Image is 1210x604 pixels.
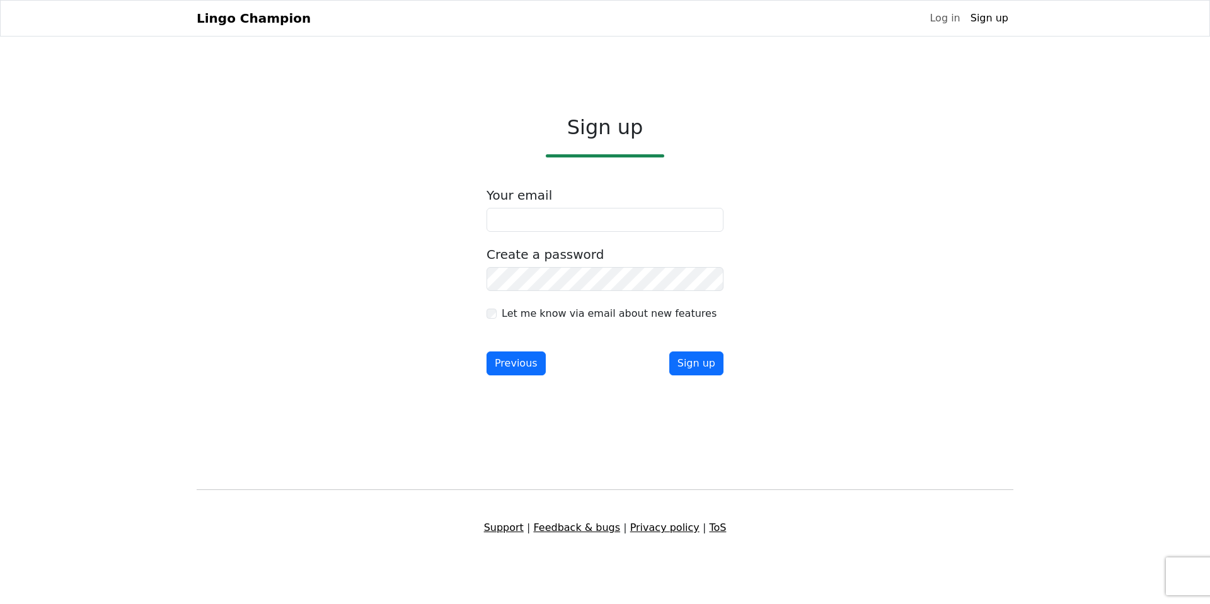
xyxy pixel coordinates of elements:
[669,351,723,375] button: Sign up
[487,351,546,375] button: Previous
[487,247,604,262] label: Create a password
[484,521,524,533] a: Support
[965,6,1013,31] a: Sign up
[630,521,700,533] a: Privacy policy
[533,521,620,533] a: Feedback & bugs
[197,6,311,31] a: Lingo Champion
[709,521,726,533] a: ToS
[189,520,1021,535] div: | | |
[502,306,717,321] label: Let me know via email about new features
[487,188,552,203] label: Your email
[487,115,723,139] h2: Sign up
[925,6,965,31] a: Log in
